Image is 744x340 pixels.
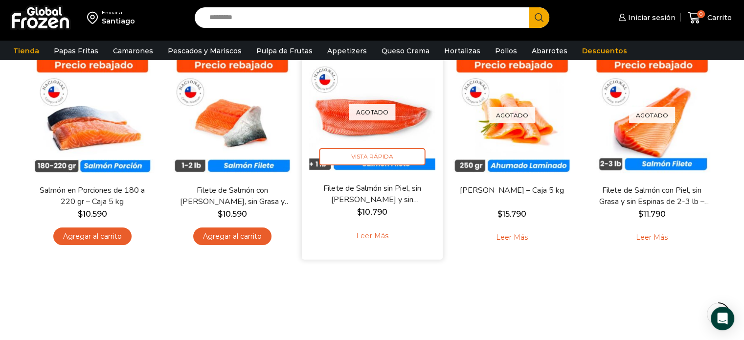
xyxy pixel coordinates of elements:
a: Filete de Salmón con [PERSON_NAME], sin Grasa y sin Espinas 1-2 lb – Caja 10 Kg [176,185,288,207]
span: $ [78,209,83,219]
bdi: 10.590 [218,209,247,219]
bdi: 11.790 [638,209,666,219]
bdi: 10.790 [357,207,387,216]
span: $ [638,209,643,219]
a: Salmón en Porciones de 180 a 220 gr – Caja 5 kg [36,185,148,207]
a: Descuentos [577,42,632,60]
span: Carrito [705,13,732,23]
a: Agregar al carrito: “Filete de Salmón con Piel, sin Grasa y sin Espinas 1-2 lb – Caja 10 Kg” [193,227,271,246]
a: Leé más sobre “Filete de Salmón sin Piel, sin Grasa y sin Espinas – Caja 10 Kg” [341,226,403,247]
a: 0 Carrito [685,6,734,29]
bdi: 15.790 [497,209,526,219]
a: Queso Crema [377,42,434,60]
a: Abarrotes [527,42,572,60]
span: 0 [697,10,705,18]
div: Santiago [102,16,135,26]
span: Iniciar sesión [626,13,676,23]
a: Agregar al carrito: “Salmón en Porciones de 180 a 220 gr - Caja 5 kg” [53,227,132,246]
button: Search button [529,7,549,28]
a: Appetizers [322,42,372,60]
a: Leé más sobre “Filete de Salmón con Piel, sin Grasa y sin Espinas de 2-3 lb - Premium - Caja 10 kg” [621,227,683,248]
a: [PERSON_NAME] – Caja 5 kg [455,185,568,196]
span: $ [357,207,362,216]
span: $ [497,209,502,219]
a: Hortalizas [439,42,485,60]
img: address-field-icon.svg [87,9,102,26]
p: Agotado [629,107,675,123]
p: Agotado [489,107,535,123]
a: Tienda [8,42,44,60]
a: Papas Fritas [49,42,103,60]
a: Camarones [108,42,158,60]
div: Open Intercom Messenger [711,307,734,330]
a: Pescados y Mariscos [163,42,247,60]
a: Pulpa de Frutas [251,42,317,60]
div: Enviar a [102,9,135,16]
p: Agotado [349,104,395,120]
span: Vista Rápida [319,148,425,165]
a: Filete de Salmón con Piel, sin Grasa y sin Espinas de 2-3 lb – Premium – Caja 10 kg [595,185,708,207]
a: Pollos [490,42,522,60]
bdi: 10.590 [78,209,107,219]
a: Iniciar sesión [616,8,676,27]
a: Leé más sobre “Salmón Ahumado Laminado - Caja 5 kg” [481,227,543,248]
a: Filete de Salmón sin Piel, sin [PERSON_NAME] y sin [PERSON_NAME] – Caja 10 Kg [315,182,428,205]
span: $ [218,209,223,219]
